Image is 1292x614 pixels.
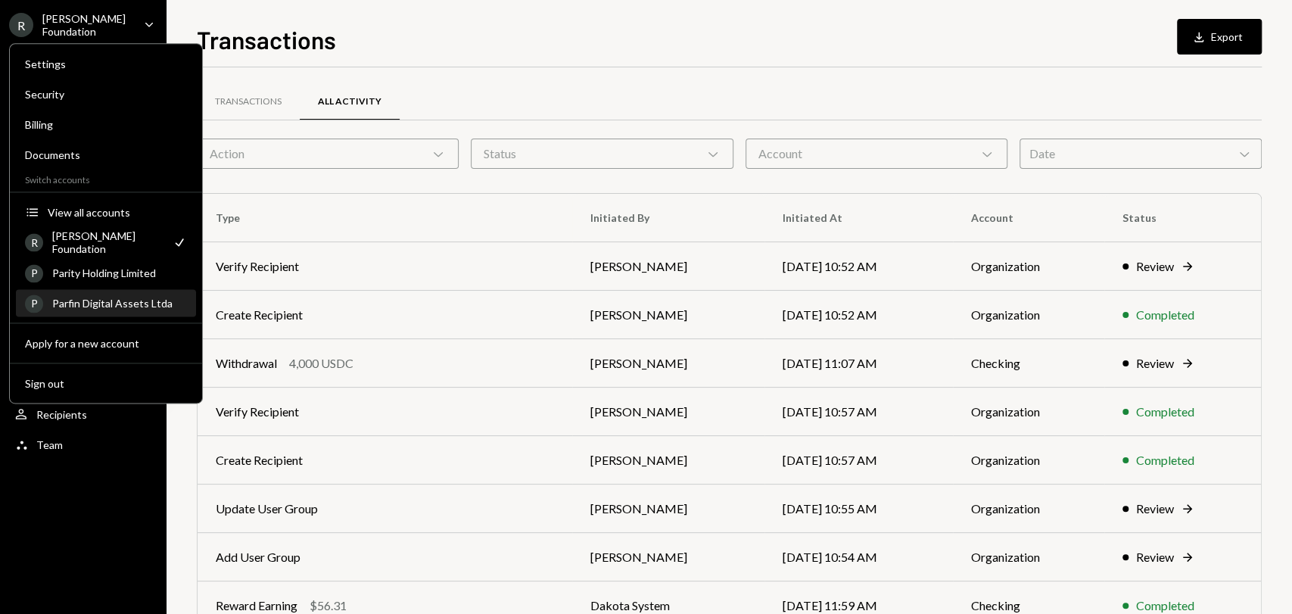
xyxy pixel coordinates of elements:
[953,242,1104,291] td: Organization
[764,194,953,242] th: Initiated At
[16,330,196,357] button: Apply for a new account
[16,289,196,316] a: PParfin Digital Assets Ltda
[1136,548,1174,566] div: Review
[1136,451,1194,469] div: Completed
[953,436,1104,485] td: Organization
[16,50,196,77] a: Settings
[572,291,764,339] td: [PERSON_NAME]
[198,388,572,436] td: Verify Recipient
[25,118,187,131] div: Billing
[25,233,43,251] div: R
[764,291,953,339] td: [DATE] 10:52 AM
[953,533,1104,581] td: Organization
[289,354,353,372] div: 4,000 USDC
[25,148,187,161] div: Documents
[25,377,187,390] div: Sign out
[318,95,381,108] div: All Activity
[953,339,1104,388] td: Checking
[471,139,733,169] div: Status
[198,485,572,533] td: Update User Group
[16,199,196,226] button: View all accounts
[764,533,953,581] td: [DATE] 10:54 AM
[198,436,572,485] td: Create Recipient
[52,266,187,279] div: Parity Holding Limited
[25,88,187,101] div: Security
[52,229,163,255] div: [PERSON_NAME] Foundation
[572,339,764,388] td: [PERSON_NAME]
[764,339,953,388] td: [DATE] 11:07 AM
[16,111,196,138] a: Billing
[1136,500,1174,518] div: Review
[215,95,282,108] div: Transactions
[1104,194,1261,242] th: Status
[198,533,572,581] td: Add User Group
[16,80,196,108] a: Security
[572,436,764,485] td: [PERSON_NAME]
[9,431,157,458] a: Team
[25,337,187,350] div: Apply for a new account
[953,291,1104,339] td: Organization
[52,297,187,310] div: Parfin Digital Assets Ltda
[764,242,953,291] td: [DATE] 10:52 AM
[764,388,953,436] td: [DATE] 10:57 AM
[953,194,1104,242] th: Account
[764,436,953,485] td: [DATE] 10:57 AM
[9,401,157,428] a: Recipients
[197,24,336,55] h1: Transactions
[198,194,572,242] th: Type
[746,139,1007,169] div: Account
[572,485,764,533] td: [PERSON_NAME]
[1177,19,1262,55] button: Export
[1136,403,1194,421] div: Completed
[36,438,63,451] div: Team
[48,206,187,219] div: View all accounts
[1136,354,1174,372] div: Review
[572,194,764,242] th: Initiated By
[16,370,196,397] button: Sign out
[572,388,764,436] td: [PERSON_NAME]
[1136,306,1194,324] div: Completed
[300,83,400,121] a: All Activity
[953,388,1104,436] td: Organization
[572,242,764,291] td: [PERSON_NAME]
[16,259,196,286] a: PParity Holding Limited
[216,354,277,372] div: Withdrawal
[9,13,33,37] div: R
[36,408,87,421] div: Recipients
[25,264,43,282] div: P
[197,83,300,121] a: Transactions
[16,141,196,168] a: Documents
[953,485,1104,533] td: Organization
[198,242,572,291] td: Verify Recipient
[42,12,132,38] div: [PERSON_NAME] Foundation
[1136,257,1174,276] div: Review
[197,139,459,169] div: Action
[1020,139,1262,169] div: Date
[572,533,764,581] td: [PERSON_NAME]
[10,171,202,185] div: Switch accounts
[764,485,953,533] td: [DATE] 10:55 AM
[25,58,187,70] div: Settings
[198,291,572,339] td: Create Recipient
[25,295,43,313] div: P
